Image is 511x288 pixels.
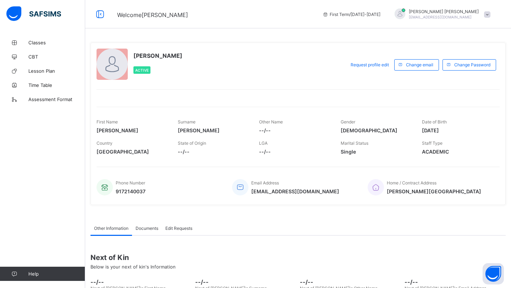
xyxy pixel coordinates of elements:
span: Date of Birth [422,119,447,124]
span: Classes [28,40,85,45]
span: LGA [259,140,268,146]
span: Active [135,68,149,72]
span: Home / Contract Address [387,180,436,185]
span: [DEMOGRAPHIC_DATA] [341,127,411,133]
span: [EMAIL_ADDRESS][DOMAIN_NAME] [409,15,472,19]
span: Lesson Plan [28,68,85,74]
span: Other Information [94,226,128,231]
span: --/-- [300,278,401,286]
span: Staff Type [422,140,443,146]
span: Help [28,271,85,277]
span: Documents [136,226,158,231]
span: [DATE] [422,127,493,133]
span: [PERSON_NAME] [97,127,167,133]
span: Marital Status [341,140,368,146]
span: [PERSON_NAME] [PERSON_NAME] [409,9,479,14]
span: Email Address [251,180,279,185]
span: Phone Number [116,180,145,185]
span: Assessment Format [28,96,85,102]
span: [GEOGRAPHIC_DATA] [97,149,167,155]
span: Below is your next of kin's Information [90,264,176,270]
span: session/term information [323,12,380,17]
span: [EMAIL_ADDRESS][DOMAIN_NAME] [251,188,339,194]
span: Edit Requests [165,226,192,231]
span: Gender [341,119,355,124]
span: --/-- [178,149,248,155]
span: --/-- [259,127,330,133]
span: [PERSON_NAME] [133,52,182,59]
span: Other Name [259,119,283,124]
span: Next of Kin [90,253,506,262]
span: [PERSON_NAME] [178,127,248,133]
span: --/-- [195,278,296,286]
button: Open asap [483,263,504,284]
span: Change Password [454,62,490,67]
img: safsims [6,6,61,21]
span: Welcome [PERSON_NAME] [117,11,188,18]
span: --/-- [259,149,330,155]
span: Change email [406,62,433,67]
span: First Name [97,119,118,124]
span: ACADEMIC [422,149,493,155]
span: CBT [28,54,85,60]
span: [PERSON_NAME][GEOGRAPHIC_DATA] [387,188,481,194]
span: State of Origin [178,140,206,146]
span: Request profile edit [351,62,389,67]
span: Surname [178,119,196,124]
span: --/-- [90,278,192,286]
span: Single [341,149,411,155]
span: --/-- [405,278,506,286]
div: SaimahKhokhar [388,9,494,20]
span: 9172140037 [116,188,145,194]
span: Country [97,140,112,146]
span: Time Table [28,82,85,88]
